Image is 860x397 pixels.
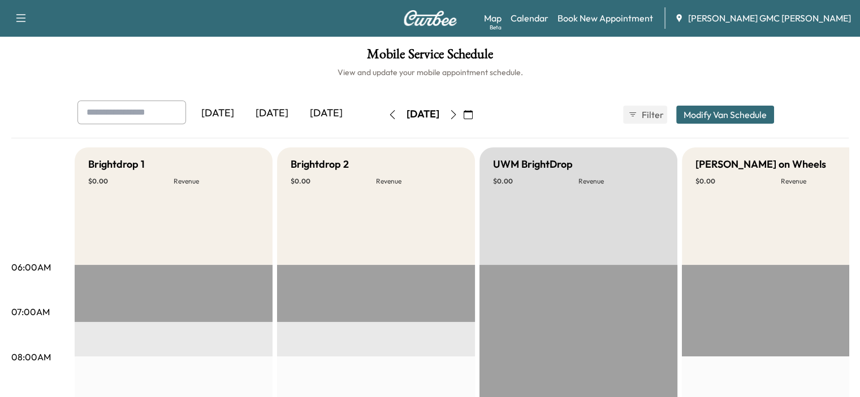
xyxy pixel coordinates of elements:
[407,107,439,121] div: [DATE]
[174,177,259,186] p: Revenue
[191,101,245,126] div: [DATE]
[11,350,51,364] p: 08:00AM
[88,156,145,172] h5: Brightdrop 1
[88,177,174,186] p: $ 0.00
[291,156,349,172] h5: Brightdrop 2
[245,101,299,126] div: [DATE]
[11,305,50,319] p: 07:00AM
[623,106,667,124] button: Filter
[493,156,573,172] h5: UWM BrightDrop
[11,67,849,78] h6: View and update your mobile appointment schedule.
[299,101,353,126] div: [DATE]
[403,10,457,26] img: Curbee Logo
[490,23,502,32] div: Beta
[578,177,664,186] p: Revenue
[695,177,781,186] p: $ 0.00
[642,108,662,121] span: Filter
[688,11,851,25] span: [PERSON_NAME] GMC [PERSON_NAME]
[676,106,774,124] button: Modify Van Schedule
[376,177,461,186] p: Revenue
[511,11,548,25] a: Calendar
[484,11,502,25] a: MapBeta
[695,156,826,172] h5: [PERSON_NAME] on Wheels
[493,177,578,186] p: $ 0.00
[11,260,51,274] p: 06:00AM
[11,47,849,67] h1: Mobile Service Schedule
[558,11,653,25] a: Book New Appointment
[291,177,376,186] p: $ 0.00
